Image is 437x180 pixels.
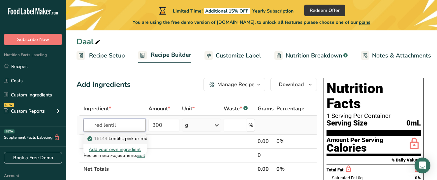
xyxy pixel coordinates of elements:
input: Add Ingredient [83,119,146,132]
span: 0mL [406,119,421,127]
div: Custom Reports [4,108,45,115]
div: Add your own ingredient [83,144,147,155]
div: Add your own ingredient [89,146,141,153]
span: plans [359,19,370,25]
span: Unit [182,105,195,113]
div: Add Ingredients [77,79,131,90]
span: Nutrition Breakdown [286,51,342,60]
div: 1 Serving Per Container [327,113,421,119]
a: Recipe Setup [77,48,125,63]
button: Subscribe Now [4,34,62,45]
span: Recipe Setup [89,51,125,60]
div: 0.00 [258,137,274,145]
p: Lentils, pink or red, raw [89,135,158,142]
span: You are using the free demo version of [DOMAIN_NAME], to unlock all features please choose one of... [133,19,370,26]
span: Yearly Subscription [252,8,294,14]
a: Nutrition Breakdown [274,48,348,63]
span: Additional 15% OFF [204,8,250,14]
button: Manage Recipe [203,78,265,91]
div: BETA [4,129,15,133]
a: Recipe Builder [138,48,191,63]
div: Daal [77,36,102,48]
span: Ingredient [83,105,111,113]
span: Grams [258,105,274,113]
span: Edit [137,152,145,159]
a: Customize Label [204,48,261,63]
div: Limited Time! [158,7,294,15]
div: Waste [224,105,248,113]
div: 0 [258,151,274,159]
span: Subscribe Now [17,36,49,43]
span: Download [279,81,304,89]
span: Percentage [276,105,304,113]
span: 16144 [94,135,107,142]
div: Recipe Yield Adjustments [83,152,146,159]
a: Notes & Attachments [361,48,431,63]
div: 0% [276,137,304,145]
span: Total Fat [327,167,344,172]
span: Amount [148,105,170,113]
div: Amount Per Serving [327,137,383,143]
th: Net Totals [82,162,256,176]
a: Book a Free Demo [4,152,62,163]
div: Open Intercom Messenger [415,158,430,173]
button: Download [270,78,317,91]
a: 16144Lentils, pink or red, raw [83,133,147,144]
th: 0.00 [256,162,275,176]
div: Calories [327,143,383,153]
button: Redeem Offer [304,5,345,16]
span: Redeem Offer [310,7,340,14]
h1: Nutrition Facts [327,81,421,111]
div: Manage Recipe [217,81,255,89]
div: NEW [4,103,14,107]
span: Recipe Builder [151,51,191,59]
div: g [185,121,188,129]
span: Notes & Attachments [372,51,431,60]
span: Serving Size [327,119,367,127]
th: 0% [275,162,306,176]
section: % Daily Value * [327,156,421,164]
span: Customize Label [216,51,261,60]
